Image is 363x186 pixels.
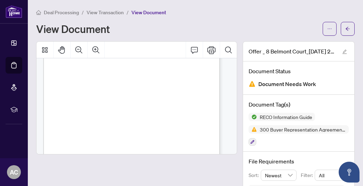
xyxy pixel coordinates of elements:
[87,9,124,16] span: View Transaction
[301,171,315,179] p: Filter:
[319,170,345,180] span: All
[36,23,110,34] h1: View Document
[44,9,79,16] span: Deal Processing
[36,10,41,15] span: home
[257,127,349,132] span: 300 Buyer Representation Agreement - Authority for Purchase or Lease
[249,67,349,75] h4: Document Status
[339,162,360,183] button: Open asap
[265,170,293,180] span: Newest
[249,100,349,109] h4: Document Tag(s)
[249,157,349,166] h4: File Requirements
[10,167,18,177] span: AC
[82,8,84,16] li: /
[257,115,315,119] span: RECO Information Guide
[6,5,22,18] img: logo
[327,26,332,31] span: ellipsis
[345,26,350,31] span: arrow-left
[249,81,256,87] img: Document Status
[127,8,129,16] li: /
[249,171,261,179] p: Sort:
[342,49,347,54] span: edit
[131,9,166,16] span: View Document
[249,113,257,121] img: Status Icon
[249,47,336,56] span: Offer _ 8 Belmont Court_[DATE] 21_43_55.pdf
[258,79,316,89] span: Document Needs Work
[249,125,257,134] img: Status Icon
